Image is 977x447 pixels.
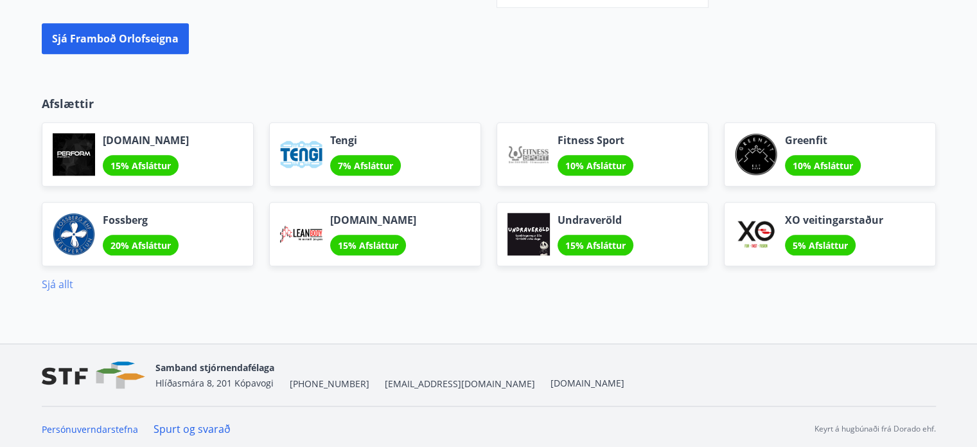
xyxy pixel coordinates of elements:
[155,361,274,374] span: Samband stjórnendafélaga
[330,213,416,227] span: [DOMAIN_NAME]
[42,23,189,54] button: Sjá framboð orlofseigna
[110,239,171,251] span: 20% Afsláttur
[110,160,171,172] span: 15% Afsláttur
[42,277,73,291] a: Sjá allt
[338,160,393,172] span: 7% Afsláttur
[338,239,398,251] span: 15% Afsláttur
[155,377,274,389] span: Hlíðasmára 8, 201 Kópavogi
[785,133,861,147] span: Greenfit
[42,423,138,435] a: Persónuverndarstefna
[290,378,369,390] span: [PHONE_NUMBER]
[154,422,231,436] a: Spurt og svarað
[793,160,853,172] span: 10% Afsláttur
[385,378,535,390] span: [EMAIL_ADDRESS][DOMAIN_NAME]
[550,377,624,389] a: [DOMAIN_NAME]
[42,361,145,389] img: vjCaq2fThgY3EUYqSgpjEiBg6WP39ov69hlhuPVN.png
[330,133,401,147] span: Tengi
[565,239,626,251] span: 15% Afsláttur
[814,423,936,435] p: Keyrt á hugbúnaði frá Dorado ehf.
[558,133,633,147] span: Fitness Sport
[558,213,633,227] span: Undraveröld
[103,213,179,227] span: Fossberg
[103,133,189,147] span: [DOMAIN_NAME]
[785,213,883,227] span: XO veitingarstaður
[42,95,936,112] p: Afslættir
[565,160,626,172] span: 10% Afsláttur
[793,239,848,251] span: 5% Afsláttur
